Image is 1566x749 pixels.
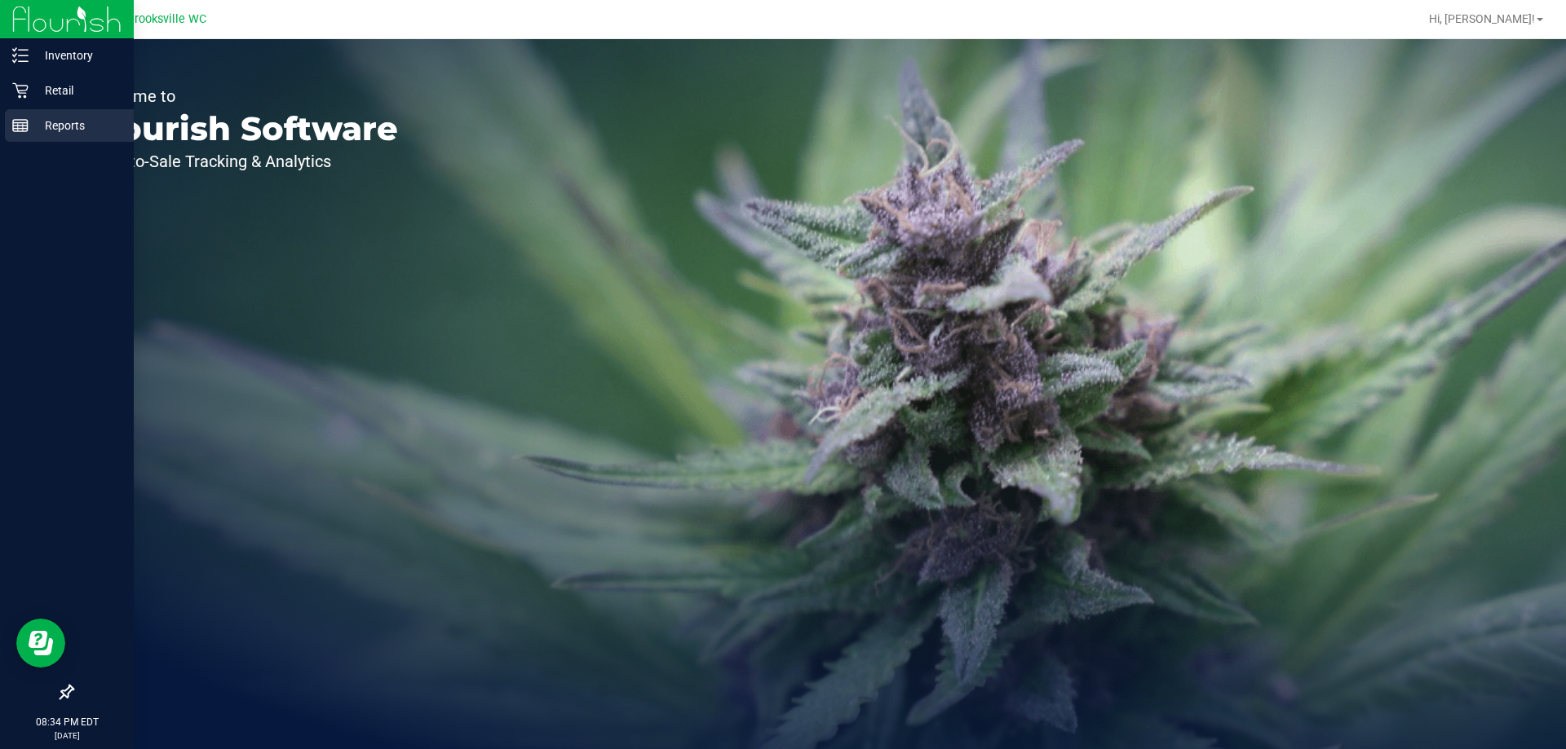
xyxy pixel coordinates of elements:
[29,81,126,100] p: Retail
[127,12,206,26] span: Brooksville WC
[29,46,126,65] p: Inventory
[12,47,29,64] inline-svg: Inventory
[7,715,126,729] p: 08:34 PM EDT
[88,153,398,170] p: Seed-to-Sale Tracking & Analytics
[1429,12,1535,25] span: Hi, [PERSON_NAME]!
[29,116,126,135] p: Reports
[88,88,398,104] p: Welcome to
[16,619,65,667] iframe: Resource center
[88,112,398,145] p: Flourish Software
[7,729,126,742] p: [DATE]
[12,117,29,134] inline-svg: Reports
[12,82,29,99] inline-svg: Retail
